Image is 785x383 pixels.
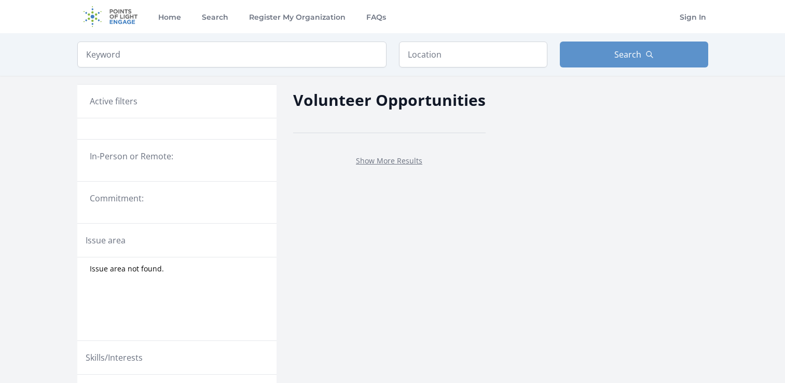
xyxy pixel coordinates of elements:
span: Search [614,48,641,61]
h3: Active filters [90,95,137,107]
legend: Skills/Interests [86,351,143,364]
input: Keyword [77,42,387,67]
input: Location [399,42,547,67]
a: Show More Results [356,156,422,166]
h2: Volunteer Opportunities [293,88,486,112]
legend: Commitment: [90,192,264,204]
button: Search [560,42,708,67]
legend: Issue area [86,234,126,247]
span: Issue area not found. [90,264,164,274]
legend: In-Person or Remote: [90,150,264,162]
